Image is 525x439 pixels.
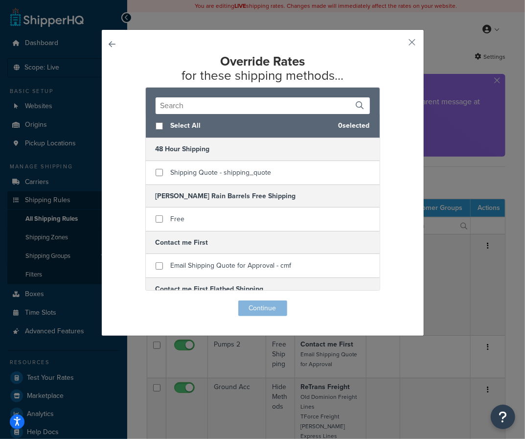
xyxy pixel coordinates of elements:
[156,97,370,114] input: Search
[220,52,305,70] strong: Override Rates
[171,119,331,133] span: Select All
[171,167,272,178] span: Shipping Quote - shipping_quote
[491,405,515,429] button: Open Resource Center
[171,260,292,271] span: Email Shipping Quote for Approval - cmf
[146,185,380,208] h5: [PERSON_NAME] Rain Barrels Free Shipping
[146,138,380,161] h5: 48 Hour Shipping
[126,54,399,82] h2: for these shipping methods...
[146,231,380,254] h5: Contact me First
[146,114,380,138] div: 0 selected
[146,277,380,300] h5: Contact me First Flatbed Shipping
[171,214,185,224] span: Free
